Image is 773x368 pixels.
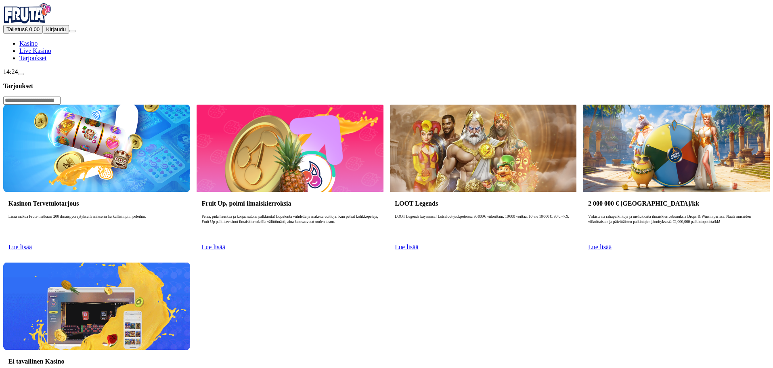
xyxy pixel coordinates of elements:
p: LOOT Legends käynnissä! Lotsaloot‑jackpoteissa 50 000 € viikoittain. 10 000 voittaa, 10 vie 10 00... [395,214,571,240]
a: Tarjoukset [19,55,46,61]
button: Talletusplus icon€ 0.00 [3,25,43,34]
h3: Ei tavallinen Kasino [8,357,185,365]
img: LOOT Legends [390,105,577,192]
a: Live Kasino [19,47,51,54]
nav: Primary [3,3,770,62]
p: Pelaa, pidä hauskaa ja korjaa satona palkkioita! Loputonta viihdettä ja makeita voittoja. Kun pel... [202,214,378,240]
h3: 2 000 000 € [GEOGRAPHIC_DATA]/kk [588,200,765,207]
span: Kirjaudu [46,26,66,32]
button: menu [69,30,75,32]
span: Talletus [6,26,25,32]
img: Fruta [3,3,52,23]
span: 14:24 [3,68,18,75]
a: Fruta [3,18,52,25]
img: Fruit Up, poimi ilmaiskierroksia [197,105,383,192]
h3: Kasinon Tervetulotarjous [8,200,185,207]
button: live-chat [18,73,24,75]
img: Kasinon Tervetulotarjous [3,105,190,192]
a: Lue lisää [8,244,32,250]
nav: Main menu [3,40,770,62]
p: Lisää makua Fruta-matkaasi 200 ilmaispyöräytyksellä mikserin herkullisimpiin peleihin. [8,214,185,240]
input: Search [3,97,61,105]
h3: LOOT Legends [395,200,571,207]
img: 2 000 000 € Palkintopotti/kk [583,105,770,192]
a: Lue lisää [588,244,612,250]
a: Lue lisää [395,244,418,250]
p: Virkistäviä rahapalkintoja ja mehukkaita ilmaiskierrosbonuksia Drops & Winsin parissa. Nauti runs... [588,214,765,240]
a: Lue lisää [202,244,225,250]
h3: Fruit Up, poimi ilmaiskierroksia [202,200,378,207]
a: Kasino [19,40,38,47]
img: Ei tavallinen Kasino [3,263,190,350]
span: € 0.00 [25,26,40,32]
h3: Tarjoukset [3,82,770,90]
button: Kirjaudu [43,25,69,34]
